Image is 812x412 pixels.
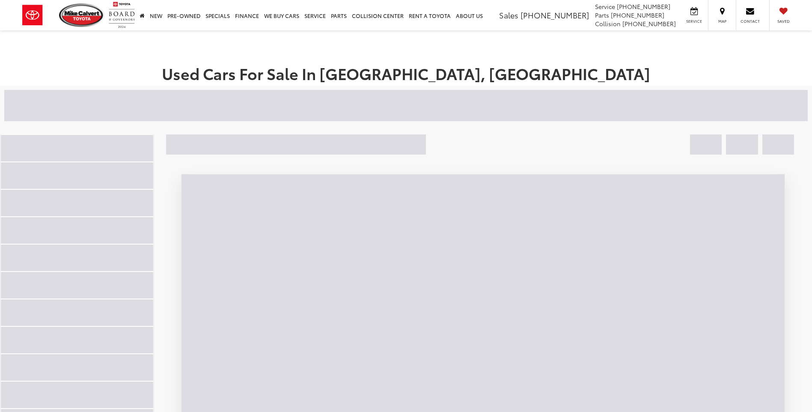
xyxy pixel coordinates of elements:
span: Parts [595,11,609,19]
span: Service [595,2,615,11]
span: Service [684,18,704,24]
span: [PHONE_NUMBER] [611,11,664,19]
span: [PHONE_NUMBER] [521,9,589,21]
span: Contact [741,18,760,24]
span: Sales [499,9,518,21]
span: Saved [774,18,793,24]
span: Collision [595,19,621,28]
img: Mike Calvert Toyota [59,3,104,27]
span: [PHONE_NUMBER] [617,2,670,11]
span: [PHONE_NUMBER] [622,19,676,28]
span: Map [713,18,732,24]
